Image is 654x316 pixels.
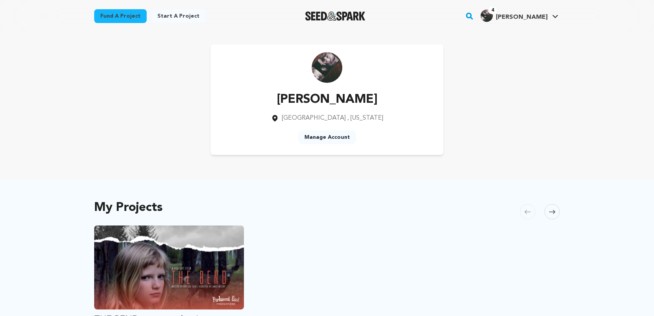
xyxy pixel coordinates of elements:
[481,10,548,22] div: Lopez E.'s Profile
[347,115,383,121] span: , [US_STATE]
[496,14,548,20] span: [PERSON_NAME]
[481,10,493,22] img: 171970b5f8a568fc.jpg
[298,130,356,144] a: Manage Account
[479,8,560,22] a: Lopez E.'s Profile
[94,202,163,213] h2: My Projects
[305,12,365,21] a: Seed&Spark Homepage
[479,8,560,24] span: Lopez E.'s Profile
[488,7,497,14] span: 4
[271,91,383,109] p: [PERSON_NAME]
[94,9,147,23] a: Fund a project
[282,115,346,121] span: [GEOGRAPHIC_DATA]
[305,12,365,21] img: Seed&Spark Logo Dark Mode
[312,52,342,83] img: https://seedandspark-static.s3.us-east-2.amazonaws.com/images/User/002/260/442/medium/171970b5f8a...
[151,9,206,23] a: Start a project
